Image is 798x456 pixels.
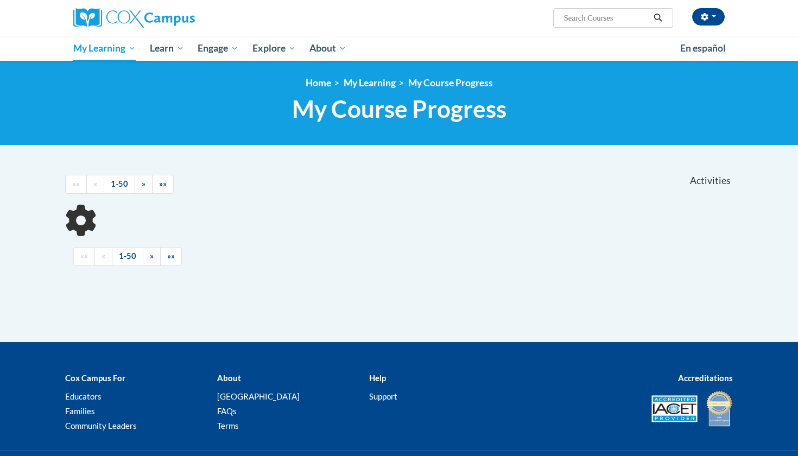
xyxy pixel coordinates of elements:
[309,42,346,55] span: About
[245,36,303,61] a: Explore
[65,175,87,194] a: Begining
[160,247,182,266] a: End
[191,36,245,61] a: Engage
[306,77,331,88] a: Home
[678,373,733,383] b: Accreditations
[112,247,143,266] a: 1-50
[104,175,135,194] a: 1-50
[72,179,80,188] span: ««
[369,373,386,383] b: Help
[73,247,95,266] a: Begining
[650,11,666,24] button: Search
[217,373,241,383] b: About
[65,421,137,430] a: Community Leaders
[142,179,145,188] span: »
[690,175,731,187] span: Activities
[692,8,725,26] button: Account Settings
[80,251,88,261] span: ««
[57,36,741,61] div: Main menu
[143,36,191,61] a: Learn
[292,94,506,123] span: My Course Progress
[73,42,136,55] span: My Learning
[167,251,175,261] span: »»
[680,42,726,54] span: En español
[65,406,95,416] a: Families
[66,36,143,61] a: My Learning
[150,251,154,261] span: »
[344,77,396,88] a: My Learning
[706,390,733,428] img: IDA® Accredited
[94,247,112,266] a: Previous
[217,406,237,416] a: FAQs
[65,391,102,401] a: Educators
[159,179,167,188] span: »»
[673,37,733,60] a: En español
[150,42,184,55] span: Learn
[217,391,300,401] a: [GEOGRAPHIC_DATA]
[73,8,280,28] a: Cox Campus
[73,8,195,28] img: Cox Campus
[651,395,698,422] img: Accredited IACET® Provider
[369,391,397,401] a: Support
[217,421,239,430] a: Terms
[408,77,493,88] a: My Course Progress
[102,251,105,261] span: «
[93,179,97,188] span: «
[563,11,650,24] input: Search Courses
[152,175,174,194] a: End
[198,42,238,55] span: Engage
[86,175,104,194] a: Previous
[143,247,161,266] a: Next
[135,175,153,194] a: Next
[252,42,296,55] span: Explore
[65,373,125,383] b: Cox Campus For
[303,36,354,61] a: About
